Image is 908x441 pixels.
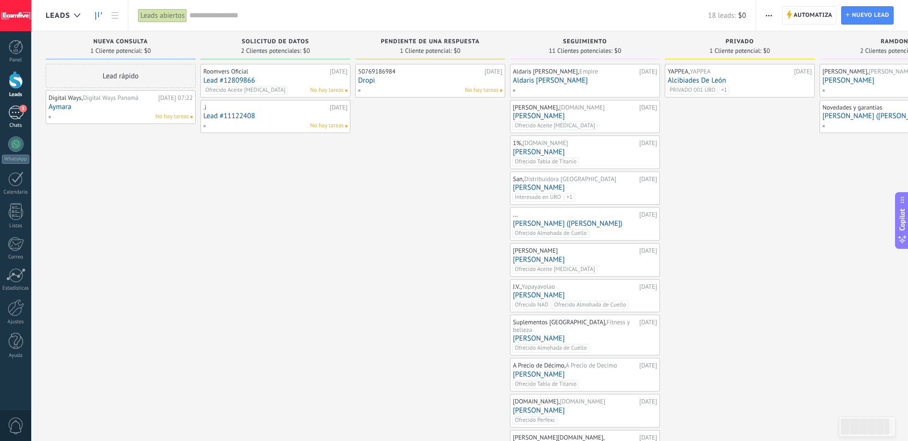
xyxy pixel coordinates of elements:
[203,112,348,120] a: Lead #11122408
[794,7,833,24] span: Automatiza
[563,38,607,45] span: Seguimiento
[2,254,30,260] div: Correo
[454,48,460,54] span: $0
[513,247,637,255] div: [PERSON_NAME]
[579,67,598,75] span: Empire
[513,139,637,147] div: 1%,
[358,68,482,75] div: 50769186984
[513,318,630,334] span: Fitness y belleza
[144,48,151,54] span: $0
[559,103,605,111] span: [DOMAIN_NAME]
[614,48,621,54] span: $0
[560,397,606,405] span: [DOMAIN_NAME]
[50,38,191,47] div: Nueva consulta
[513,148,657,156] a: [PERSON_NAME]
[513,334,657,343] a: [PERSON_NAME]
[49,94,156,102] div: Digital Ways,
[360,38,500,47] div: Pendiente de una respuesta
[897,209,907,231] span: Copilot
[330,104,348,111] div: [DATE]
[513,112,657,120] a: [PERSON_NAME]
[310,122,344,130] span: No hay tareas
[513,291,657,299] a: [PERSON_NAME]
[303,48,310,54] span: $0
[552,301,629,309] span: Ofrecido Almohada de Cuello
[524,175,616,183] span: Distribuidora [GEOGRAPHIC_DATA]
[515,38,655,47] div: Seguimiento
[881,38,908,45] span: Ramdon
[762,6,776,24] button: Más
[381,38,480,45] span: Pendiente de una respuesta
[726,38,754,45] span: Privado
[203,86,288,95] span: Ofrecido Aceite [MEDICAL_DATA]
[90,48,142,54] span: 1 Cliente potencial:
[485,68,502,75] div: [DATE]
[513,175,637,183] div: San,
[345,125,348,127] span: No hay nada asignado
[522,282,555,291] span: Yapayavolao
[639,139,657,147] div: [DATE]
[107,6,123,25] a: Lista
[2,155,29,164] div: WhatsApp
[203,76,348,85] a: Lead #12809866
[738,11,746,20] span: $0
[46,11,70,20] span: Leads
[513,220,657,228] a: [PERSON_NAME] ([PERSON_NAME])
[513,104,637,111] div: [PERSON_NAME],
[513,406,657,415] a: [PERSON_NAME]
[400,48,452,54] span: 1 Cliente potencial:
[841,6,894,24] a: Nuevo lead
[2,353,30,359] div: Ayuda
[782,6,837,24] a: Automatiza
[549,48,612,54] span: 11 Clientes potenciales:
[512,416,558,425] span: Ofrecido Perfexc
[155,112,189,121] span: No hay tareas
[90,6,107,25] a: Leads
[203,104,327,111] div: .i
[513,76,657,85] a: Aldaris [PERSON_NAME]
[513,211,637,219] div: ...
[2,189,30,196] div: Calendario
[639,283,657,291] div: [DATE]
[513,318,637,333] div: Suplementos [GEOGRAPHIC_DATA],
[203,68,327,75] div: Roomvers Oficial
[2,92,30,98] div: Leads
[667,86,718,95] span: PRIVADO 001 URO
[465,86,498,95] span: No hay tareas
[205,38,346,47] div: Solicitud de datos
[670,38,810,47] div: Privado
[763,48,770,54] span: $0
[512,265,597,274] span: Ofrecido Aceite [MEDICAL_DATA]
[46,64,196,88] div: Lead rápido
[241,48,301,54] span: 2 Clientes potenciales:
[566,361,617,369] span: A Precio de Decimo
[639,398,657,405] div: [DATE]
[512,229,589,238] span: Ofrecido Almohada de Cuello
[513,68,637,75] div: Aldaris [PERSON_NAME],
[49,103,193,111] a: Aymara
[852,7,889,24] span: Nuevo lead
[158,94,193,102] div: [DATE] 07:22
[2,57,30,63] div: Panel
[639,362,657,369] div: [DATE]
[358,76,502,85] a: Dropi
[512,193,563,202] span: Interesado en URO
[639,247,657,255] div: [DATE]
[668,68,792,75] div: YAPPEA,
[513,398,637,405] div: [DOMAIN_NAME],
[2,122,30,129] div: Chats
[690,67,710,75] span: YAPPEA
[709,48,761,54] span: 1 Cliente potencial:
[513,184,657,192] a: [PERSON_NAME]
[512,158,579,166] span: Ofrecido Tabla de Titanio
[639,318,657,333] div: [DATE]
[512,301,551,309] span: Ofrecido NAD
[513,370,657,379] a: [PERSON_NAME]
[242,38,309,45] span: Solicitud de datos
[330,68,348,75] div: [DATE]
[310,86,344,95] span: No hay tareas
[345,89,348,92] span: No hay nada asignado
[83,94,138,102] span: Digital Ways Panamá
[512,344,589,353] span: Ofrecido Almohada de Cuello
[138,9,187,23] div: Leads abiertos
